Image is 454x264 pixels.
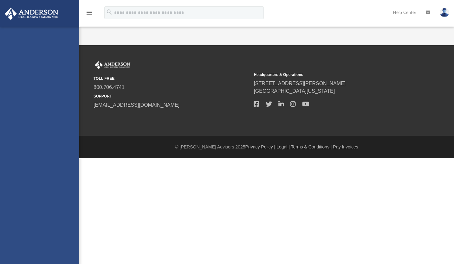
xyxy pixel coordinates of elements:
[86,12,93,16] a: menu
[254,88,335,94] a: [GEOGRAPHIC_DATA][US_STATE]
[333,144,358,149] a: Pay Invoices
[3,8,60,20] img: Anderson Advisors Platinum Portal
[245,144,276,149] a: Privacy Policy |
[94,76,249,81] small: TOLL FREE
[254,72,409,78] small: Headquarters & Operations
[440,8,449,17] img: User Pic
[94,85,125,90] a: 800.706.4741
[79,144,454,150] div: © [PERSON_NAME] Advisors 2025
[106,9,113,16] i: search
[254,81,346,86] a: [STREET_ADDRESS][PERSON_NAME]
[276,144,290,149] a: Legal |
[94,102,179,108] a: [EMAIL_ADDRESS][DOMAIN_NAME]
[86,9,93,16] i: menu
[94,61,132,69] img: Anderson Advisors Platinum Portal
[94,93,249,99] small: SUPPORT
[291,144,332,149] a: Terms & Conditions |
